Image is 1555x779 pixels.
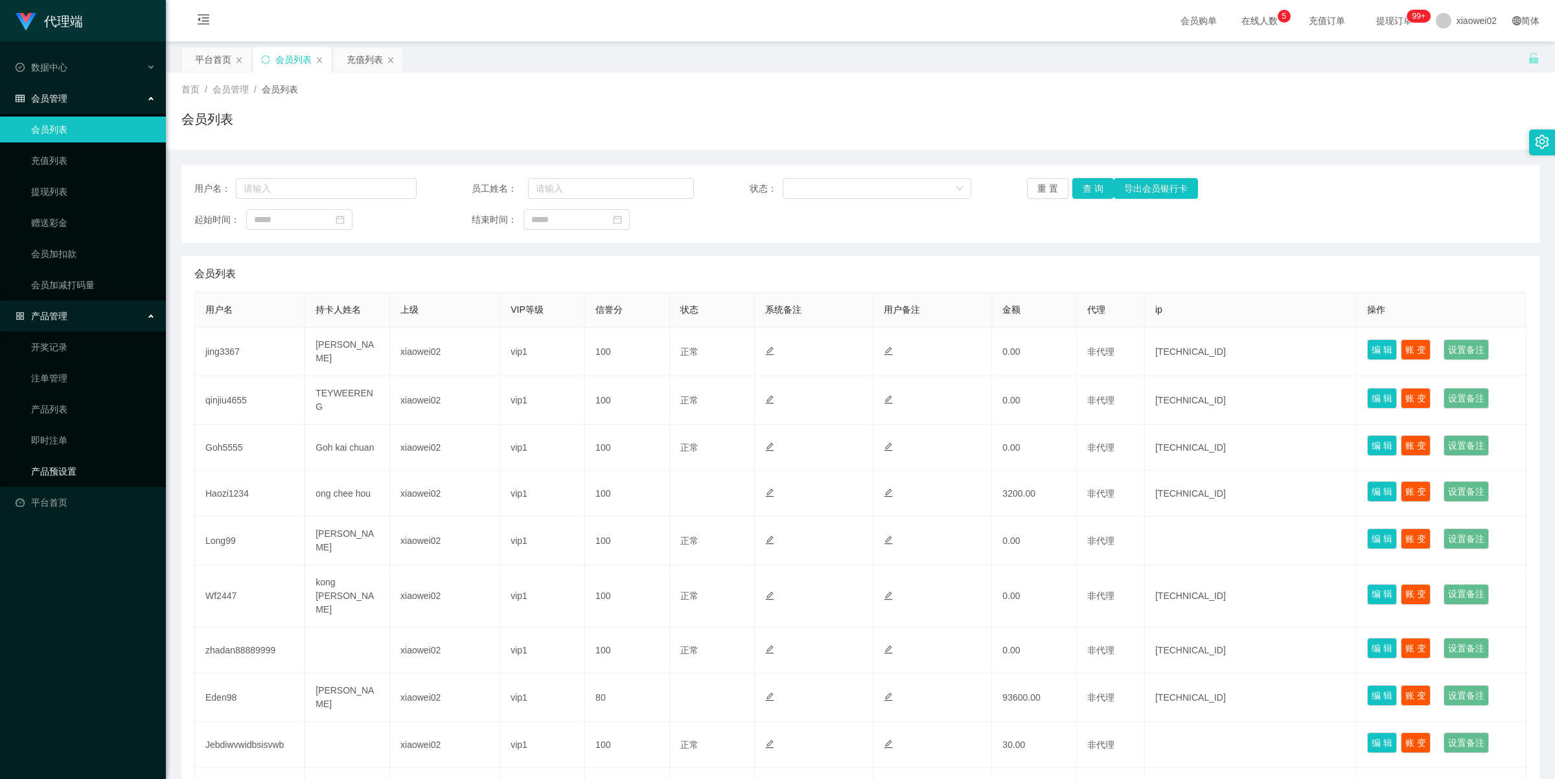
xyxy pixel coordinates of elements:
[1401,528,1431,549] button: 账 变
[765,645,774,654] i: 图标: edit
[1072,178,1114,199] button: 查 询
[305,328,390,376] td: [PERSON_NAME]
[347,47,383,72] div: 充值列表
[254,84,257,95] span: /
[613,215,622,224] i: 图标: calendar
[1087,442,1114,453] span: 非代理
[765,739,774,749] i: 图标: edit
[275,47,312,72] div: 会员列表
[44,1,83,42] h1: 代理端
[680,536,698,546] span: 正常
[1444,732,1489,753] button: 设置备注
[680,591,698,601] span: 正常
[1512,16,1521,25] i: 图标: global
[500,328,585,376] td: vip1
[884,645,893,654] i: 图标: edit
[1087,739,1114,750] span: 非代理
[884,739,893,749] i: 图标: edit
[31,458,155,484] a: 产品预设置
[1087,488,1114,499] span: 非代理
[500,471,585,517] td: vip1
[1401,732,1431,753] button: 账 变
[1145,627,1357,673] td: [TECHNICAL_ID]
[884,536,893,545] i: 图标: edit
[511,304,544,315] span: VIP等级
[1367,528,1397,549] button: 编 辑
[884,488,893,497] i: 图标: edit
[992,722,1077,768] td: 30.00
[390,517,500,565] td: xiaowei02
[316,304,361,315] span: 持卡人姓名
[1087,536,1114,546] span: 非代理
[500,425,585,471] td: vip1
[1401,638,1431,659] button: 账 变
[194,213,246,227] span: 起始时间：
[992,517,1077,565] td: 0.00
[1401,339,1431,360] button: 账 变
[528,178,693,199] input: 请输入
[262,84,298,95] span: 会员列表
[1145,376,1357,425] td: [TECHNICAL_ID]
[884,395,893,404] i: 图标: edit
[1444,339,1489,360] button: 设置备注
[1367,339,1397,360] button: 编 辑
[16,16,83,26] a: 代理端
[1367,638,1397,659] button: 编 辑
[992,565,1077,627] td: 0.00
[195,627,305,673] td: zhadan88889999
[1401,388,1431,409] button: 账 变
[31,241,155,267] a: 会员加扣款
[1235,16,1284,25] span: 在线人数
[195,722,305,768] td: Jebdiwvwidbsisvwb
[1145,425,1357,471] td: [TECHNICAL_ID]
[1155,304,1162,315] span: ip
[1367,584,1397,605] button: 编 辑
[16,311,25,321] i: 图标: appstore-o
[765,488,774,497] i: 图标: edit
[992,627,1077,673] td: 0.00
[884,591,893,600] i: 图标: edit
[1401,481,1431,502] button: 账 变
[1444,481,1489,502] button: 设置备注
[595,304,623,315] span: 信誉分
[261,55,270,64] i: 图标: sync
[16,93,67,104] span: 会员管理
[195,673,305,722] td: Eden98
[16,13,36,31] img: logo.9652507e.png
[585,328,670,376] td: 100
[1401,435,1431,456] button: 账 变
[585,376,670,425] td: 100
[884,304,920,315] span: 用户备注
[387,56,395,64] i: 图标: close
[585,517,670,565] td: 100
[390,471,500,517] td: xiaowei02
[305,517,390,565] td: [PERSON_NAME]
[680,645,698,655] span: 正常
[1401,685,1431,706] button: 账 变
[585,471,670,517] td: 100
[181,1,225,42] i: 图标: menu-fold
[31,148,155,174] a: 充值列表
[336,215,345,224] i: 图标: calendar
[1367,732,1397,753] button: 编 辑
[750,182,783,196] span: 状态：
[305,471,390,517] td: ong chee hou
[680,304,698,315] span: 状态
[1444,685,1489,706] button: 设置备注
[585,673,670,722] td: 80
[1444,638,1489,659] button: 设置备注
[1282,10,1286,23] p: 5
[500,673,585,722] td: vip1
[1367,685,1397,706] button: 编 辑
[1302,16,1352,25] span: 充值订单
[390,627,500,673] td: xiaowei02
[195,376,305,425] td: qinjiu4655
[390,722,500,768] td: xiaowei02
[1370,16,1419,25] span: 提现订单
[680,346,698,357] span: 正常
[1535,135,1549,149] i: 图标: setting
[500,627,585,673] td: vip1
[680,442,698,453] span: 正常
[765,591,774,600] i: 图标: edit
[390,376,500,425] td: xiaowei02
